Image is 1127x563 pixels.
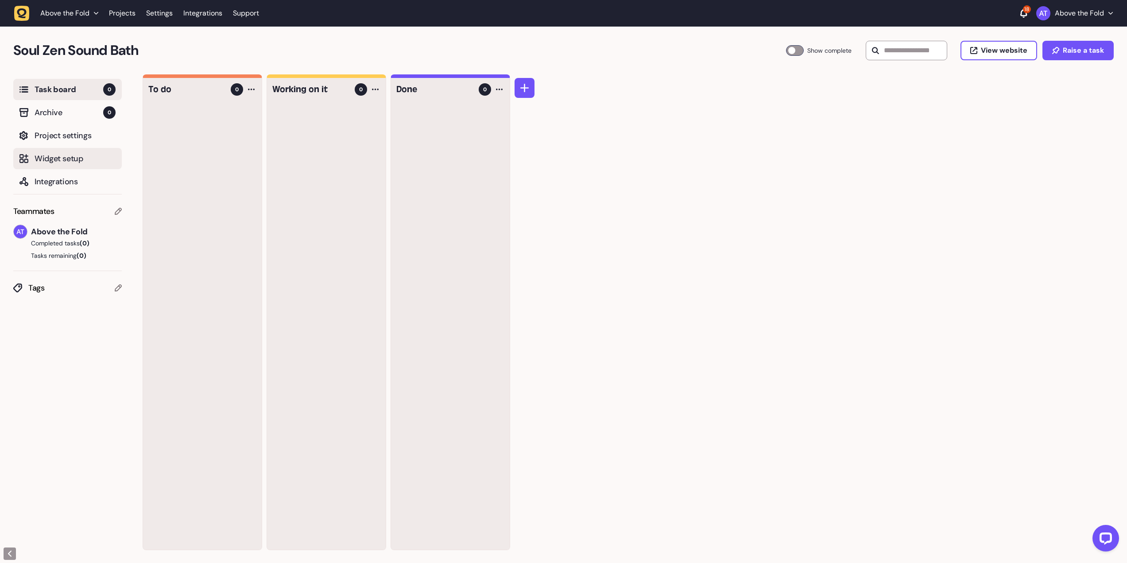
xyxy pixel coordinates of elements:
span: (0) [80,239,89,247]
img: Above the Fold [14,225,27,238]
button: Completed tasks(0) [13,239,115,248]
span: Integrations [35,175,116,188]
a: Projects [109,5,136,21]
a: Integrations [183,5,222,21]
button: Archive0 [13,102,122,123]
span: Above the Fold [31,225,122,238]
span: View website [981,47,1027,54]
span: (0) [77,252,86,260]
h4: Working on it [272,83,349,96]
p: Above the Fold [1055,9,1104,18]
span: 0 [235,85,239,93]
button: View website [960,41,1037,60]
span: Show complete [807,45,852,56]
div: 18 [1023,5,1031,13]
a: Support [233,9,259,18]
button: Task board0 [13,79,122,100]
h4: Done [396,83,472,96]
button: Tasks remaining(0) [13,251,122,260]
span: Raise a task [1063,47,1104,54]
h2: Soul Zen Sound Bath [13,40,786,61]
button: Above the Fold [1036,6,1113,20]
span: 0 [103,106,116,119]
button: Integrations [13,171,122,192]
button: Above the Fold [14,5,104,21]
iframe: LiveChat chat widget [1085,521,1123,559]
span: Tags [28,282,115,294]
button: Project settings [13,125,122,146]
span: Teammates [13,205,54,217]
a: Settings [146,5,173,21]
span: 0 [103,83,116,96]
img: Above the Fold [1036,6,1050,20]
span: 0 [359,85,363,93]
span: Widget setup [35,152,116,165]
span: Task board [35,83,103,96]
span: Archive [35,106,103,119]
button: Raise a task [1042,41,1114,60]
h4: To do [148,83,225,96]
button: Widget setup [13,148,122,169]
span: Above the Fold [40,9,89,18]
span: Project settings [35,129,116,142]
span: 0 [483,85,487,93]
